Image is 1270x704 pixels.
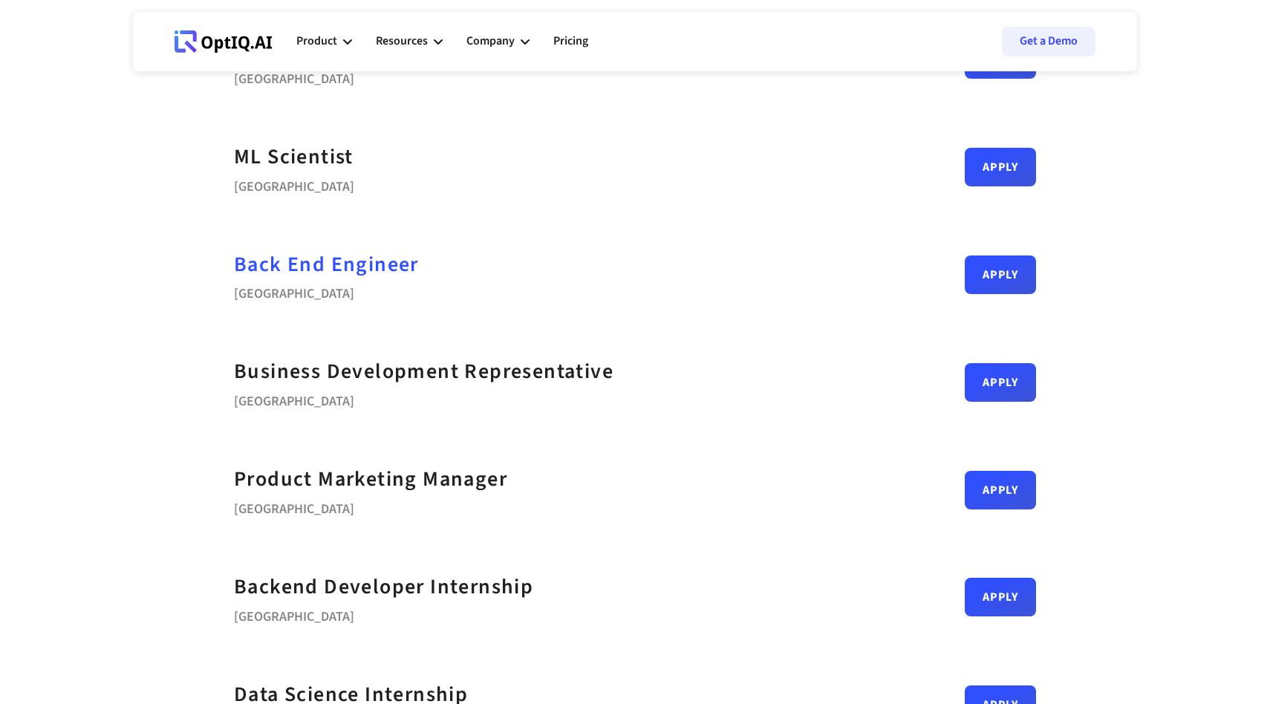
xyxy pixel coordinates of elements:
[965,255,1036,294] a: Apply
[965,578,1036,616] a: Apply
[234,66,441,87] div: [GEOGRAPHIC_DATA]
[376,31,428,51] div: Resources
[234,140,354,174] a: ML Scientist
[296,19,352,64] div: Product
[965,363,1036,402] a: Apply
[175,19,273,64] a: Webflow Homepage
[965,471,1036,509] a: Apply
[234,174,354,195] div: [GEOGRAPHIC_DATA]
[234,281,419,302] div: [GEOGRAPHIC_DATA]
[234,248,419,281] a: Back End Engineer
[1002,27,1095,56] a: Get a Demo
[234,570,533,604] a: Backend Developer Internship
[234,604,533,625] div: [GEOGRAPHIC_DATA]
[466,31,515,51] div: Company
[376,19,443,64] div: Resources
[234,496,507,517] div: [GEOGRAPHIC_DATA]
[234,388,613,409] div: [GEOGRAPHIC_DATA]
[296,31,337,51] div: Product
[553,19,588,64] a: Pricing
[466,19,530,64] div: Company
[234,463,507,496] a: Product Marketing Manager
[965,148,1036,186] a: Apply
[234,572,533,602] strong: Backend Developer Internship
[234,355,613,388] a: Business Development Representative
